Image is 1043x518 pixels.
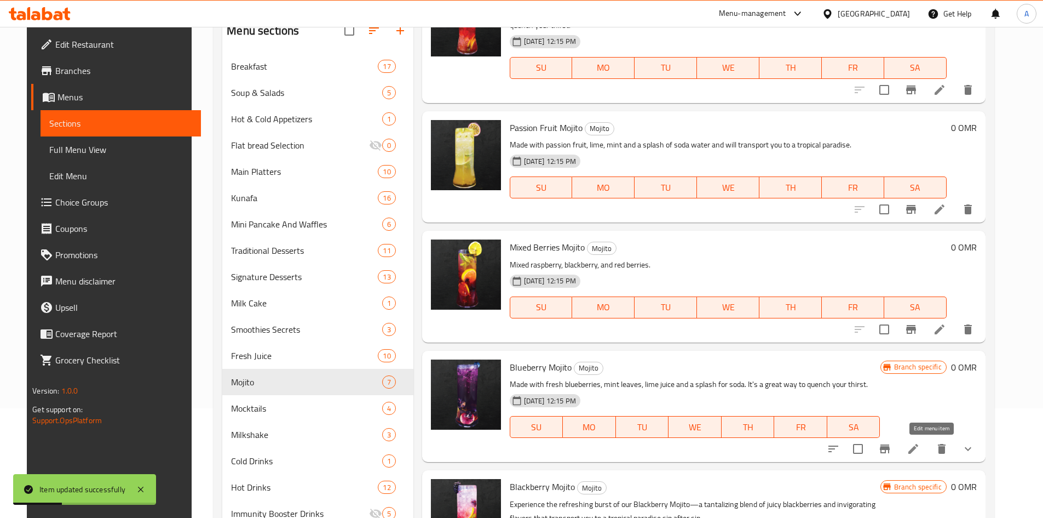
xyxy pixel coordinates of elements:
span: Mocktails [231,402,382,415]
h6: 0 OMR [951,120,977,135]
a: Branches [31,58,201,84]
span: 1.0.0 [61,384,78,398]
span: Edit Menu [49,169,192,183]
span: Select to update [873,318,896,341]
div: items [378,270,395,283]
div: items [378,60,395,73]
button: delete [955,196,981,223]
div: items [382,218,396,231]
button: TH [759,57,822,79]
div: [GEOGRAPHIC_DATA] [838,8,910,20]
div: Signature Desserts [231,270,378,283]
div: Mocktails4 [222,395,413,422]
span: SU [515,60,568,76]
div: Milkshake [231,428,382,441]
button: MO [563,416,616,438]
span: Upsell [55,301,192,314]
div: Hot Drinks [231,481,378,494]
div: Menu-management [719,7,786,20]
span: Branches [55,64,192,77]
span: TU [639,299,693,315]
div: Kunafa16 [222,185,413,211]
span: 10 [378,167,395,177]
svg: Show Choices [961,442,975,456]
span: FR [826,60,880,76]
span: TU [639,180,693,196]
span: Mojito [578,482,606,494]
button: FR [822,177,884,198]
span: Kunafa [231,191,378,204]
span: WE [701,60,755,76]
a: Support.OpsPlatform [32,413,102,428]
div: Mini Pancake And Waffles [231,218,382,231]
button: WE [697,57,759,79]
span: SU [515,419,558,435]
div: Milkshake3 [222,422,413,448]
img: Passion Fruit Mojito [431,120,501,190]
span: WE [673,419,717,435]
span: 7 [383,377,395,388]
span: SU [515,299,568,315]
span: MO [577,180,630,196]
span: Select to update [846,437,869,460]
a: Menus [31,84,201,110]
span: [DATE] 12:15 PM [520,36,580,47]
button: TU [635,297,697,318]
button: delete [955,77,981,103]
a: Full Menu View [41,136,201,163]
span: Choice Groups [55,196,192,209]
a: Sections [41,110,201,136]
span: SA [832,419,876,435]
h6: 0 OMR [951,360,977,375]
a: Choice Groups [31,189,201,215]
button: TU [635,177,697,198]
span: Milk Cake [231,297,382,310]
button: Branch-specific-item [898,316,924,343]
div: Smoothies Secrets3 [222,316,413,343]
span: Mixed Berries Mojito [510,239,585,255]
a: Coupons [31,215,201,242]
div: Milk Cake1 [222,290,413,316]
button: show more [955,436,981,462]
span: Smoothies Secrets [231,323,382,336]
a: Edit menu item [933,203,946,216]
span: Hot & Cold Appetizers [231,112,382,126]
a: Menu disclaimer [31,268,201,294]
div: items [382,323,396,336]
span: SA [889,60,942,76]
button: TH [722,416,775,438]
h6: 0 OMR [951,479,977,494]
span: SU [515,180,568,196]
div: Main Platters10 [222,158,413,185]
div: items [382,297,396,310]
span: Sections [49,117,192,130]
span: 1 [383,298,395,309]
span: A [1024,8,1029,20]
div: Mojito [577,481,607,494]
span: TH [726,419,770,435]
button: Branch-specific-item [898,77,924,103]
div: Mojito7 [222,369,413,395]
span: WE [701,299,755,315]
span: 11 [378,246,395,256]
span: Mojito [585,122,614,135]
span: 1 [383,456,395,466]
span: WE [701,180,755,196]
div: Cold Drinks [231,454,382,468]
span: MO [577,60,630,76]
div: Hot & Cold Appetizers1 [222,106,413,132]
span: Main Platters [231,165,378,178]
a: Promotions [31,242,201,268]
span: Menus [57,90,192,104]
button: SU [510,57,573,79]
span: Mojito [587,242,616,255]
div: items [378,244,395,257]
button: TU [635,57,697,79]
span: Promotions [55,248,192,261]
button: delete [955,316,981,343]
svg: Inactive section [369,139,382,152]
span: Blackberry Mojito [510,479,575,495]
button: MO [572,177,635,198]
